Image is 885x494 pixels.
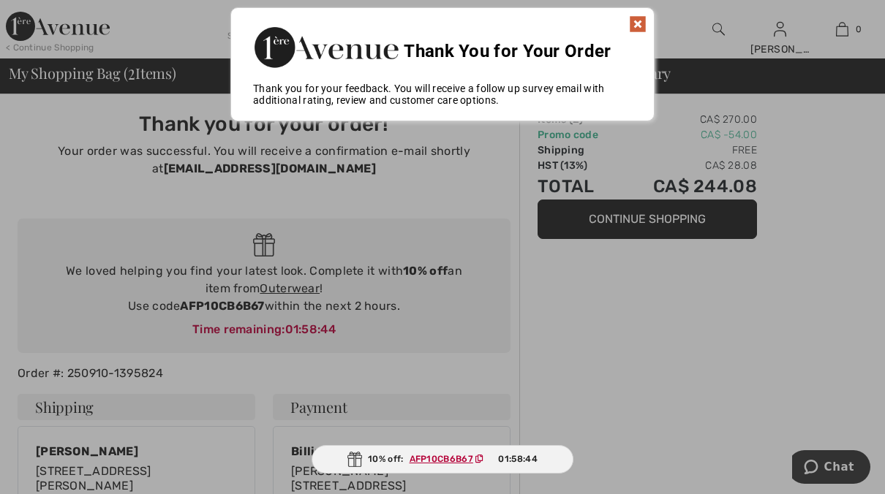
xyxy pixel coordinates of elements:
[410,454,473,464] ins: AFP10CB6B67
[231,83,654,106] div: Thank you for your feedback. You will receive a follow up survey email with additional rating, re...
[404,41,611,61] span: Thank You for Your Order
[498,452,537,465] span: 01:58:44
[629,15,647,33] img: x
[32,10,62,23] span: Chat
[253,23,399,72] img: Thank You for Your Order
[347,452,362,467] img: Gift.svg
[312,445,573,474] div: 10% off:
